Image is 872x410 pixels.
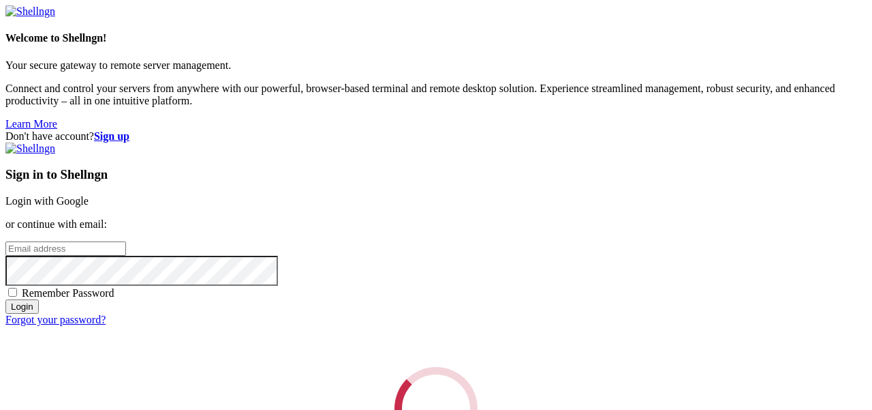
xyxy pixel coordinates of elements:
[5,32,867,44] h4: Welcome to Shellngn!
[5,143,55,155] img: Shellngn
[22,287,114,299] span: Remember Password
[5,167,867,182] h3: Sign in to Shellngn
[5,83,867,107] p: Connect and control your servers from anywhere with our powerful, browser-based terminal and remo...
[5,299,39,314] input: Login
[5,195,89,207] a: Login with Google
[5,218,867,231] p: or continue with email:
[5,59,867,72] p: Your secure gateway to remote server management.
[5,314,106,325] a: Forgot your password?
[8,288,17,297] input: Remember Password
[5,241,126,256] input: Email address
[5,130,867,143] div: Don't have account?
[5,118,57,130] a: Learn More
[5,5,55,18] img: Shellngn
[94,130,129,142] a: Sign up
